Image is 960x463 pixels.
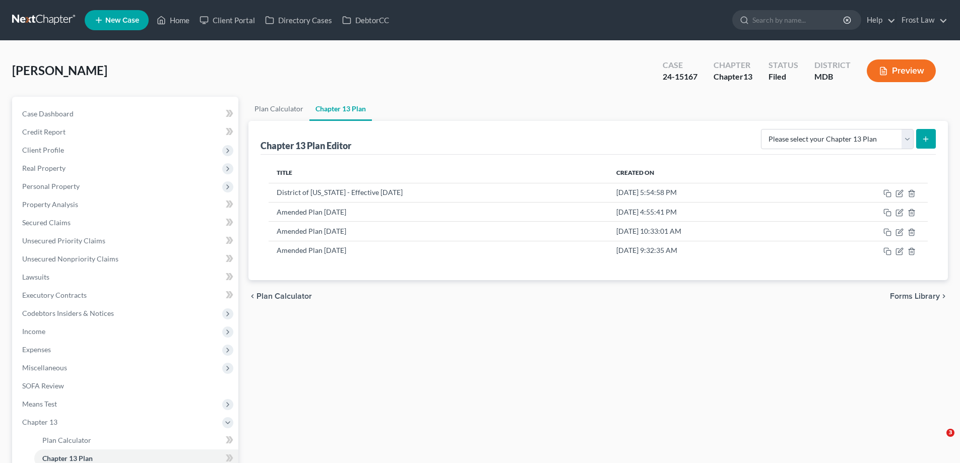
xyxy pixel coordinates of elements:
button: Preview [867,59,936,82]
th: Title [269,163,608,183]
i: chevron_left [248,292,257,300]
a: Case Dashboard [14,105,238,123]
span: Real Property [22,164,66,172]
span: Miscellaneous [22,363,67,372]
div: MDB [814,71,851,83]
span: Chapter 13 [22,418,57,426]
td: District of [US_STATE] - Effective [DATE] [269,183,608,202]
a: Home [152,11,195,29]
td: Amended Plan [DATE] [269,202,608,221]
a: Plan Calculator [248,97,309,121]
button: Forms Library chevron_right [890,292,948,300]
div: Chapter [714,59,752,71]
span: Plan Calculator [42,436,91,444]
a: Lawsuits [14,268,238,286]
td: [DATE] 9:32:35 AM [608,241,802,260]
a: Unsecured Nonpriority Claims [14,250,238,268]
iframe: Intercom live chat [926,429,950,453]
a: Client Portal [195,11,260,29]
span: SOFA Review [22,381,64,390]
th: Created On [608,163,802,183]
span: 13 [743,72,752,81]
a: Secured Claims [14,214,238,232]
div: Chapter 13 Plan Editor [261,140,351,152]
span: 3 [946,429,954,437]
div: Case [663,59,697,71]
span: Unsecured Priority Claims [22,236,105,245]
span: Plan Calculator [257,292,312,300]
span: Means Test [22,400,57,408]
a: DebtorCC [337,11,394,29]
span: Expenses [22,345,51,354]
span: Secured Claims [22,218,71,227]
td: [DATE] 4:55:41 PM [608,202,802,221]
a: Property Analysis [14,195,238,214]
button: chevron_left Plan Calculator [248,292,312,300]
span: Personal Property [22,182,80,190]
a: SOFA Review [14,377,238,395]
div: Filed [769,71,798,83]
span: Lawsuits [22,273,49,281]
span: Forms Library [890,292,940,300]
span: Case Dashboard [22,109,74,118]
td: [DATE] 10:33:01 AM [608,222,802,241]
i: chevron_right [940,292,948,300]
span: Codebtors Insiders & Notices [22,309,114,317]
span: Chapter 13 Plan [42,454,93,462]
span: Credit Report [22,127,66,136]
a: Executory Contracts [14,286,238,304]
span: Property Analysis [22,200,78,209]
span: Income [22,327,45,336]
input: Search by name... [752,11,845,29]
td: [DATE] 5:54:58 PM [608,183,802,202]
span: [PERSON_NAME] [12,63,107,78]
span: Unsecured Nonpriority Claims [22,254,118,263]
span: New Case [105,17,139,24]
td: Amended Plan [DATE] [269,222,608,241]
a: Directory Cases [260,11,337,29]
a: Unsecured Priority Claims [14,232,238,250]
span: Executory Contracts [22,291,87,299]
a: Help [862,11,895,29]
td: Amended Plan [DATE] [269,241,608,260]
div: 24-15167 [663,71,697,83]
a: Frost Law [897,11,947,29]
div: Status [769,59,798,71]
div: Chapter [714,71,752,83]
a: Plan Calculator [34,431,238,449]
div: District [814,59,851,71]
a: Credit Report [14,123,238,141]
a: Chapter 13 Plan [309,97,372,121]
span: Client Profile [22,146,64,154]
